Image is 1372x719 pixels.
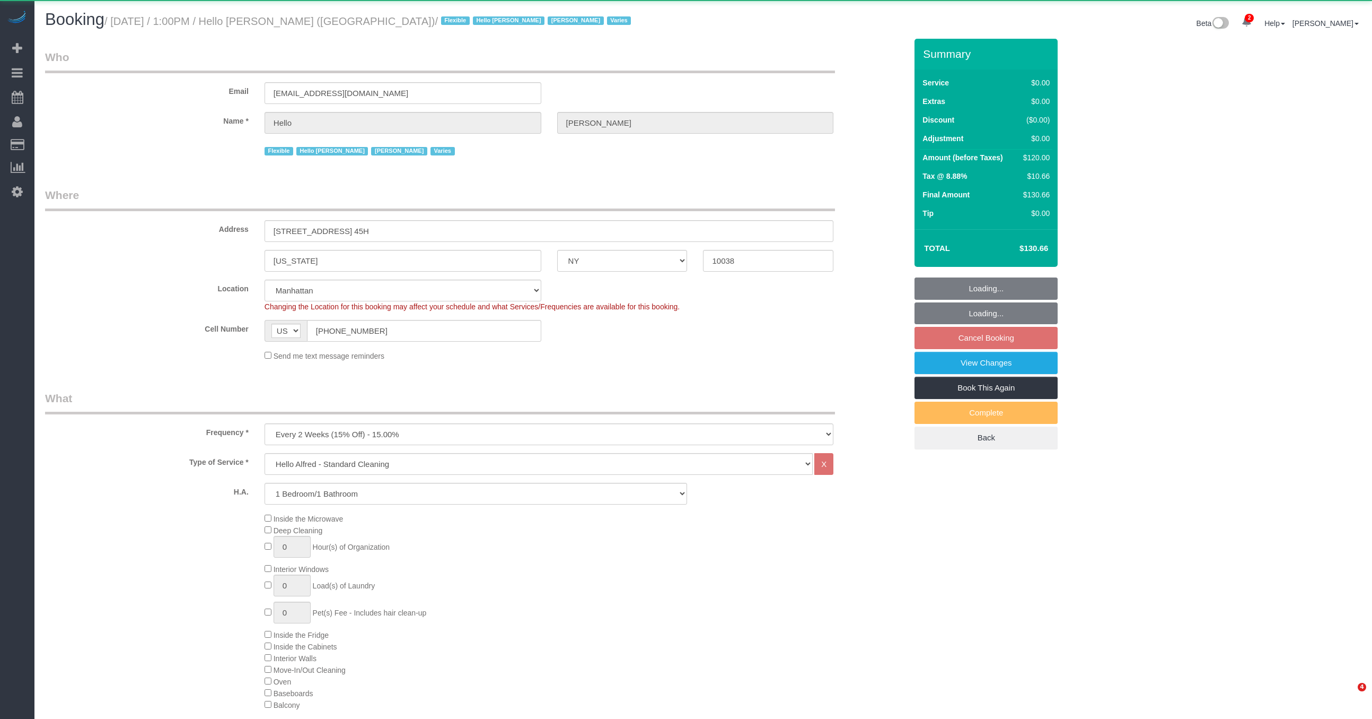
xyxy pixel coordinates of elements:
[1019,133,1050,144] div: $0.00
[548,16,603,25] span: [PERSON_NAME]
[922,152,1002,163] label: Amount (before Taxes)
[1019,208,1050,219] div: $0.00
[441,16,470,25] span: Flexible
[274,565,329,574] span: Interior Windows
[274,678,291,686] span: Oven
[922,115,954,125] label: Discount
[274,631,329,639] span: Inside the Fridge
[274,352,384,360] span: Send me text message reminders
[1019,189,1050,200] div: $130.66
[265,250,541,272] input: City
[988,244,1048,253] h4: $130.66
[274,666,346,674] span: Move-In/Out Cleaning
[1019,171,1050,181] div: $10.66
[307,320,541,342] input: Cell Number
[45,391,835,414] legend: What
[1019,115,1050,125] div: ($0.00)
[1336,683,1361,708] iframe: Intercom live chat
[313,582,375,590] span: Load(s) of Laundry
[37,82,257,97] label: Email
[914,352,1058,374] a: View Changes
[922,171,967,181] label: Tax @ 8.88%
[914,377,1058,399] a: Book This Again
[37,112,257,126] label: Name *
[703,250,833,272] input: Zip Code
[45,10,104,29] span: Booking
[45,187,835,211] legend: Where
[45,49,835,73] legend: Who
[922,208,934,219] label: Tip
[37,453,257,467] label: Type of Service *
[265,82,541,104] input: Email
[1211,17,1229,31] img: New interface
[37,483,257,497] label: H.A.
[371,147,427,155] span: [PERSON_NAME]
[104,15,634,27] small: / [DATE] / 1:00PM / Hello [PERSON_NAME] ([GEOGRAPHIC_DATA])
[274,689,313,698] span: Baseboards
[274,515,344,523] span: Inside the Microwave
[922,96,945,107] label: Extras
[1019,77,1050,88] div: $0.00
[1197,19,1229,28] a: Beta
[296,147,368,155] span: Hello [PERSON_NAME]
[274,701,300,709] span: Balcony
[1292,19,1359,28] a: [PERSON_NAME]
[37,320,257,334] label: Cell Number
[473,16,544,25] span: Hello [PERSON_NAME]
[607,16,631,25] span: Varies
[557,112,834,134] input: Last Name
[6,11,28,25] img: Automaid Logo
[914,427,1058,449] a: Back
[313,543,390,551] span: Hour(s) of Organization
[265,302,680,311] span: Changing the Location for this booking may affect your schedule and what Services/Frequencies are...
[430,147,455,155] span: Varies
[924,244,950,253] strong: Total
[265,112,541,134] input: First Name
[37,220,257,235] label: Address
[922,77,949,88] label: Service
[274,643,337,651] span: Inside the Cabinets
[1245,14,1254,22] span: 2
[37,280,257,294] label: Location
[1358,683,1366,691] span: 4
[265,147,293,155] span: Flexible
[435,15,634,27] span: /
[274,526,323,535] span: Deep Cleaning
[1236,11,1257,34] a: 2
[922,133,963,144] label: Adjustment
[1019,152,1050,163] div: $120.00
[37,423,257,438] label: Frequency *
[274,654,316,663] span: Interior Walls
[1019,96,1050,107] div: $0.00
[313,609,427,617] span: Pet(s) Fee - Includes hair clean-up
[1264,19,1285,28] a: Help
[923,48,1052,60] h3: Summary
[922,189,970,200] label: Final Amount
